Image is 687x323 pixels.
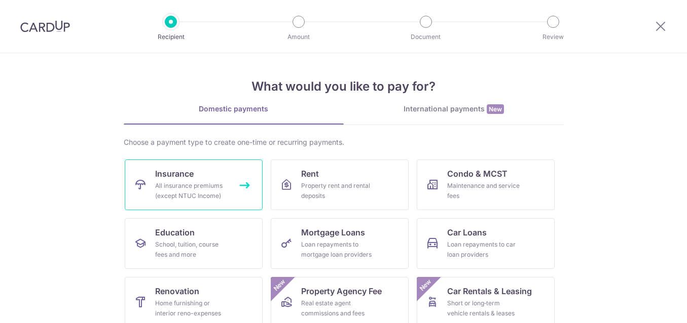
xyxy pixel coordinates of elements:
[344,104,564,114] div: International payments
[155,298,228,318] div: Home furnishing or interior reno-expenses
[417,159,555,210] a: Condo & MCSTMaintenance and service fees
[125,218,263,269] a: EducationSchool, tuition, course fees and more
[301,285,382,297] span: Property Agency Fee
[155,181,228,201] div: All insurance premiums (except NTUC Income)
[124,137,564,147] div: Choose a payment type to create one-time or recurring payments.
[301,181,374,201] div: Property rent and rental deposits
[124,104,344,114] div: Domestic payments
[155,285,199,297] span: Renovation
[125,159,263,210] a: InsuranceAll insurance premiums (except NTUC Income)
[417,218,555,269] a: Car LoansLoan repayments to car loan providers
[124,77,564,96] h4: What would you like to pay for?
[271,218,409,269] a: Mortgage LoansLoan repayments to mortgage loan providers
[516,32,591,42] p: Review
[20,20,70,32] img: CardUp
[447,239,520,260] div: Loan repayments to car loan providers
[23,7,44,16] span: Help
[447,285,532,297] span: Car Rentals & Leasing
[447,181,520,201] div: Maintenance and service fees
[301,239,374,260] div: Loan repayments to mortgage loan providers
[301,226,365,238] span: Mortgage Loans
[301,168,319,180] span: Rent
[155,226,195,238] span: Education
[447,168,508,180] span: Condo & MCST
[388,32,463,42] p: Document
[447,298,520,318] div: Short or long‑term vehicle rentals & leases
[155,168,194,180] span: Insurance
[133,32,208,42] p: Recipient
[271,159,409,210] a: RentProperty rent and rental deposits
[261,32,336,42] p: Amount
[301,298,374,318] div: Real estate agent commissions and fees
[447,226,487,238] span: Car Loans
[417,277,433,294] span: New
[487,104,504,114] span: New
[155,239,228,260] div: School, tuition, course fees and more
[271,277,287,294] span: New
